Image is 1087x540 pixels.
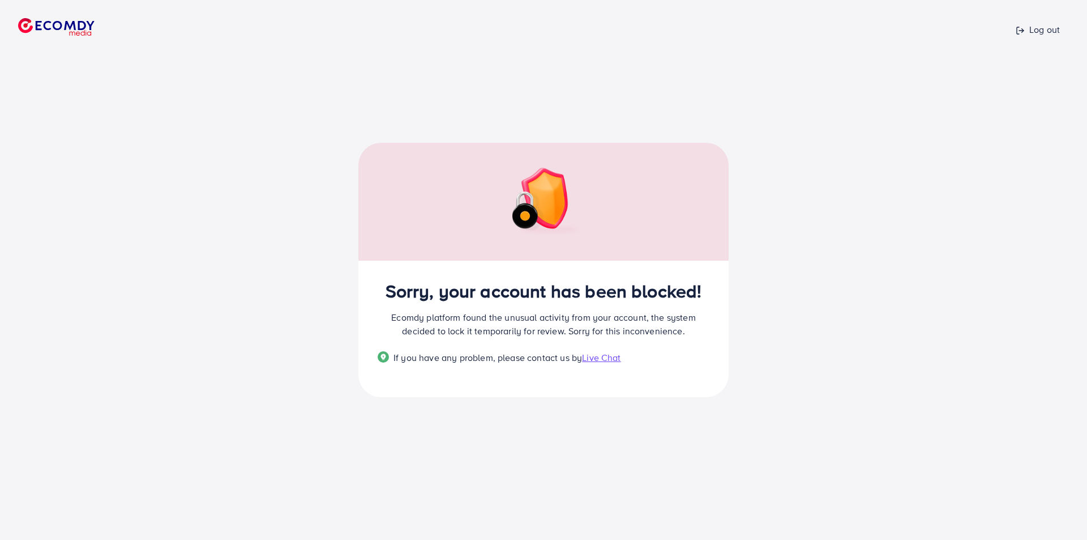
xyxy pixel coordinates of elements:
h2: Sorry, your account has been blocked! [378,280,709,301]
span: Live Chat [582,351,620,364]
span: If you have any problem, please contact us by [393,351,582,364]
img: Popup guide [378,351,389,363]
p: Ecomdy platform found the unusual activity from your account, the system decided to lock it tempo... [378,311,709,338]
img: img [503,168,584,236]
a: logo [9,5,142,49]
p: Log out [1016,23,1060,36]
iframe: Chat [1039,489,1079,532]
img: logo [18,18,95,36]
